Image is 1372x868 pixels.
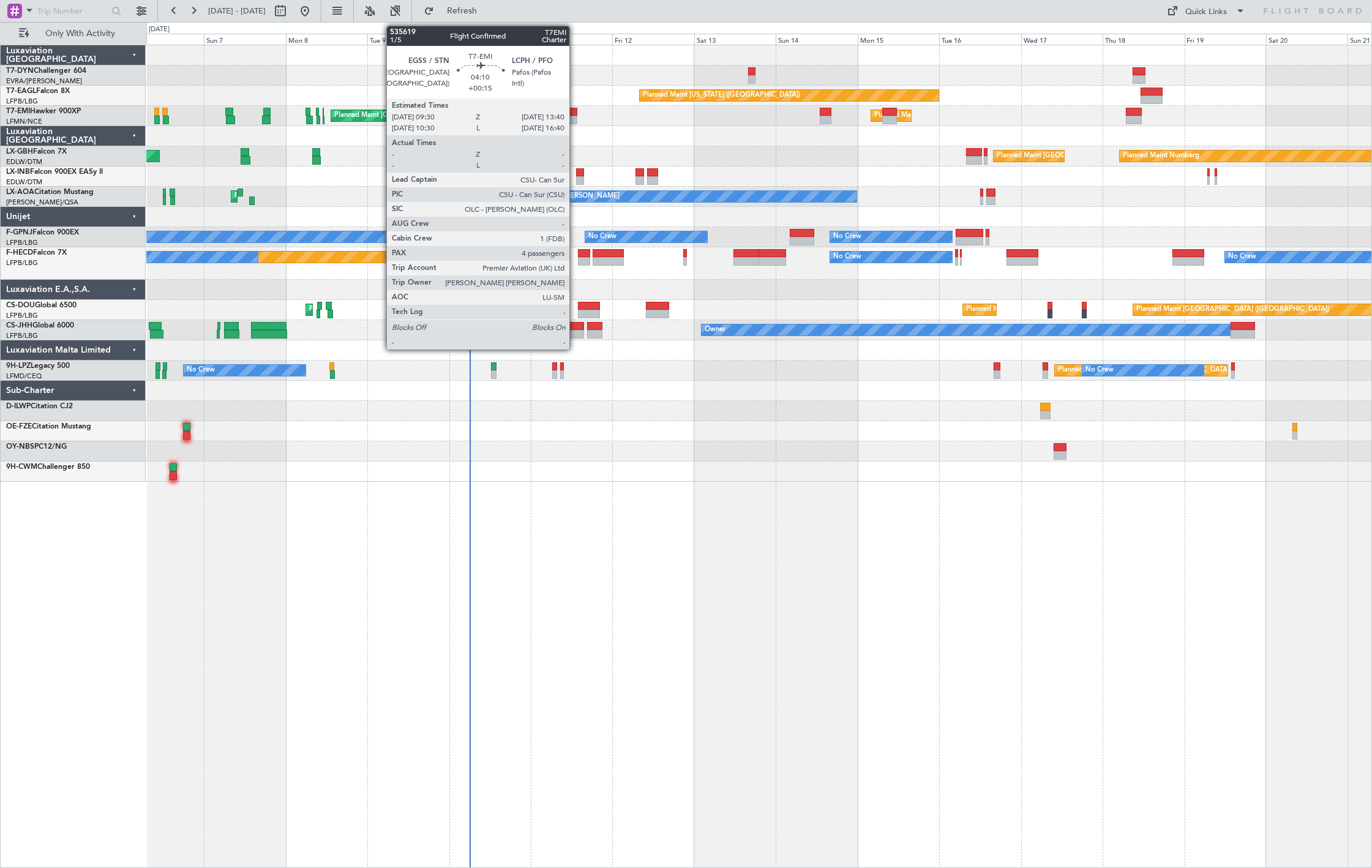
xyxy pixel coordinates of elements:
a: EVRA/[PERSON_NAME] [6,77,82,86]
span: F-HECD [6,249,33,256]
div: Wed 10 [449,34,531,45]
span: Refresh [437,7,488,15]
div: Planned Maint [GEOGRAPHIC_DATA] [874,107,991,125]
a: LFMD/CEQ [6,372,42,381]
div: No Crew [PERSON_NAME] [534,187,620,206]
button: Refresh [418,1,492,21]
div: Tue 9 [367,34,449,45]
a: 9H-CWMChallenger 850 [6,463,90,471]
a: LFPB/LBG [6,238,38,247]
div: Sat 20 [1266,34,1348,45]
div: Planned Maint [GEOGRAPHIC_DATA] [334,107,451,125]
input: Trip Number [37,2,108,20]
a: D-ILWPCitation CJ2 [6,403,73,410]
a: LFPB/LBG [6,311,38,320]
a: CS-JHHGlobal 6000 [6,322,74,329]
span: OY-NBS [6,443,34,451]
div: Thu 11 [531,34,612,45]
div: No Crew [187,361,215,380]
span: T7-EAGL [6,88,36,95]
span: T7-DYN [6,67,34,75]
div: No Crew [588,228,617,246]
div: Planned Maint Nurnberg [1123,147,1199,165]
a: F-GPNJFalcon 900EX [6,229,79,236]
button: Only With Activity [13,24,133,43]
a: EDLW/DTM [6,178,42,187]
span: OE-FZE [6,423,32,430]
a: T7-DYNChallenger 604 [6,67,86,75]
div: Planned Maint [GEOGRAPHIC_DATA] ([GEOGRAPHIC_DATA]) [309,301,502,319]
div: [DATE] [149,24,170,35]
a: F-HECDFalcon 7X [6,249,67,256]
div: Sat 6 [122,34,204,45]
a: EDLW/DTM [6,157,42,166]
a: LFPB/LBG [6,97,38,106]
span: LX-GBH [6,148,33,155]
a: LFMN/NCE [6,117,42,126]
span: F-GPNJ [6,229,32,236]
div: Fri 12 [612,34,694,45]
div: Planned [GEOGRAPHIC_DATA] ([GEOGRAPHIC_DATA]) [1058,361,1231,380]
div: Mon 8 [286,34,367,45]
a: LX-INBFalcon 900EX EASy II [6,168,103,176]
span: LX-AOA [6,189,34,196]
a: 9H-LPZLegacy 500 [6,362,70,370]
button: Quick Links [1161,1,1252,21]
a: CS-DOUGlobal 6500 [6,302,77,309]
div: Quick Links [1186,6,1228,18]
span: CS-DOU [6,302,35,309]
div: No Crew [1228,248,1256,266]
span: [DATE] - [DATE] [208,6,266,17]
div: Owner [705,321,725,339]
div: Sat 13 [694,34,776,45]
span: CS-JHH [6,322,32,329]
a: T7-EMIHawker 900XP [6,108,81,115]
div: Planned Maint [GEOGRAPHIC_DATA] ([GEOGRAPHIC_DATA]) [997,147,1190,165]
div: Fri 19 [1185,34,1266,45]
span: Only With Activity [32,29,129,38]
div: Tue 16 [939,34,1021,45]
span: LX-INB [6,168,30,176]
div: Sun 14 [776,34,857,45]
a: LX-GBHFalcon 7X [6,148,67,155]
div: No Crew [1085,361,1114,380]
a: [PERSON_NAME]/QSA [6,198,78,207]
a: LX-AOACitation Mustang [6,189,94,196]
span: D-ILWP [6,403,31,410]
div: No Crew [833,228,861,246]
span: T7-EMI [6,108,30,115]
div: Planned Maint [US_STATE] ([GEOGRAPHIC_DATA]) [643,86,800,105]
span: 9H-LPZ [6,362,31,370]
div: Planned Maint [GEOGRAPHIC_DATA] ([GEOGRAPHIC_DATA]) [234,187,427,206]
div: Thu 18 [1103,34,1184,45]
div: Wed 17 [1021,34,1103,45]
span: 9H-CWM [6,463,37,471]
div: No Crew [833,248,861,266]
a: T7-EAGLFalcon 8X [6,88,70,95]
div: Planned Maint [GEOGRAPHIC_DATA] ([GEOGRAPHIC_DATA]) [1136,301,1329,319]
div: Planned Maint [GEOGRAPHIC_DATA] ([GEOGRAPHIC_DATA]) [966,301,1159,319]
div: Mon 15 [858,34,939,45]
a: LFPB/LBG [6,331,38,340]
a: OY-NBSPC12/NG [6,443,67,451]
a: OE-FZECitation Mustang [6,423,91,430]
div: Sun 7 [204,34,285,45]
a: LFPB/LBG [6,258,38,268]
